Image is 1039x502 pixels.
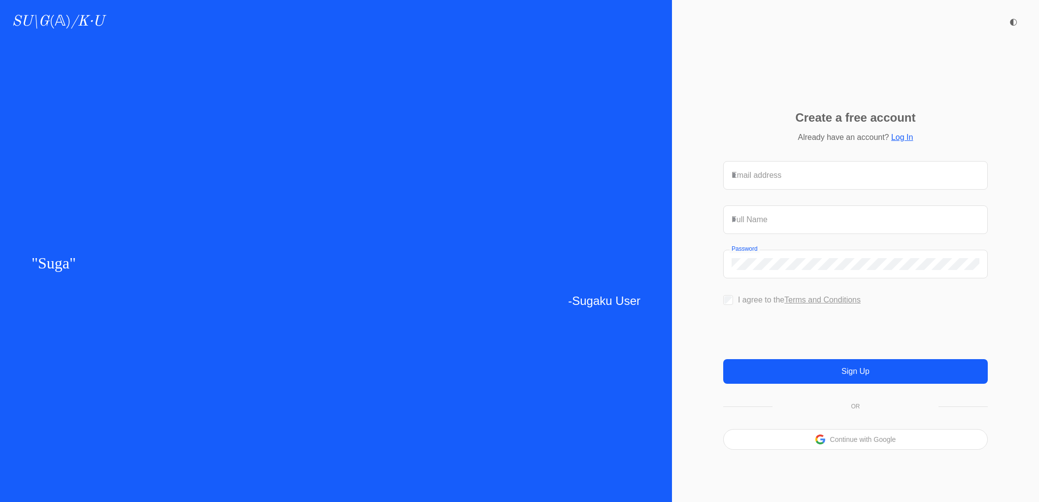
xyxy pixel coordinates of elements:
button: Sign Up [723,359,988,384]
button: Continue with Google [830,436,896,443]
i: SU\G [12,14,49,29]
label: I agree to the [738,296,861,304]
p: OR [851,403,860,409]
a: SU\G(𝔸)/K·U [12,13,104,31]
p: " " [32,251,640,276]
p: -Sugaku User [32,292,640,310]
span: ◐ [1009,17,1017,26]
span: Already have an account? [798,133,889,141]
span: Suga [38,254,69,272]
p: Create a free account [795,112,915,124]
a: Log In [891,133,913,141]
i: /K·U [71,14,104,29]
a: Terms and Conditions [784,296,861,304]
button: ◐ [1004,12,1023,32]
